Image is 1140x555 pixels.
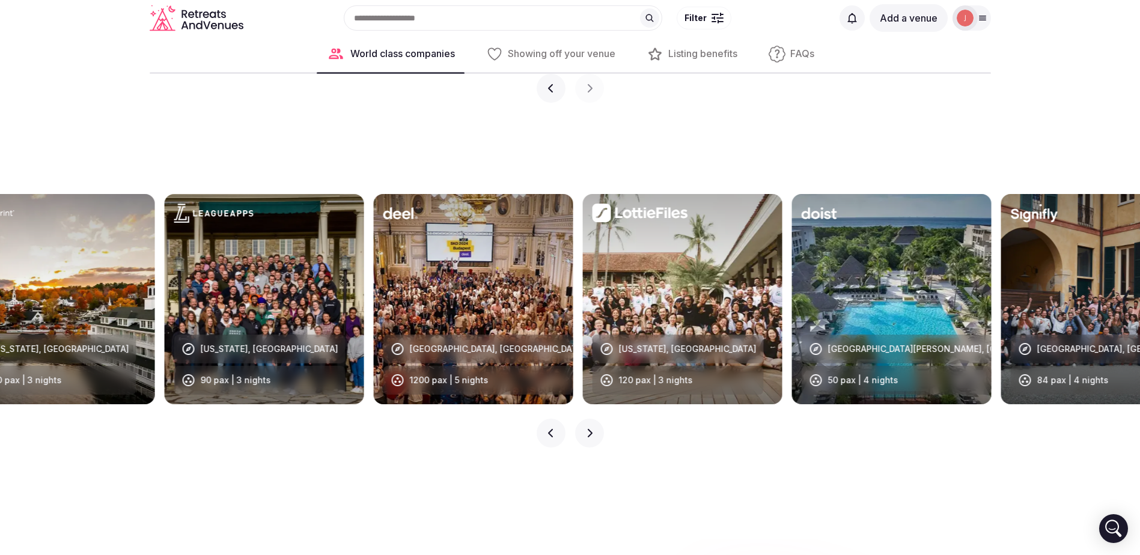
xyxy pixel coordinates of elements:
[802,204,837,223] svg: Doist company logo
[201,374,271,386] div: 90 pax | 3 nights
[1099,514,1128,543] div: Open Intercom Messenger
[668,47,737,61] span: Listing benefits
[593,204,688,223] svg: LottieFiles company logo
[619,374,693,386] div: 120 pax | 3 nights
[1037,374,1109,386] div: 84 pax | 4 nights
[350,47,455,61] span: World class companies
[508,47,615,61] span: Showing off your venue
[828,374,898,386] div: 50 pax | 4 nights
[790,47,814,61] span: FAQs
[957,10,974,26] img: julia.oletskaya
[201,343,338,355] div: [US_STATE], [GEOGRAPHIC_DATA]
[410,374,489,386] div: 1200 pax | 5 nights
[477,36,625,72] button: Showing off your venue
[828,343,1072,355] div: [GEOGRAPHIC_DATA][PERSON_NAME], [GEOGRAPHIC_DATA]
[870,12,948,24] a: Add a venue
[174,204,254,223] svg: LeagueApps company logo
[637,36,747,72] button: Listing benefits
[1011,204,1058,223] svg: Signify company logo
[677,7,731,29] button: Filter
[150,5,246,32] a: Visit the homepage
[684,12,707,24] span: Filter
[870,4,948,32] button: Add a venue
[383,204,418,223] svg: Deel company logo
[410,343,585,355] div: [GEOGRAPHIC_DATA], [GEOGRAPHIC_DATA]
[759,36,824,72] button: FAQs
[317,36,465,72] button: World class companies
[150,5,246,32] svg: Retreats and Venues company logo
[619,343,757,355] div: [US_STATE], [GEOGRAPHIC_DATA]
